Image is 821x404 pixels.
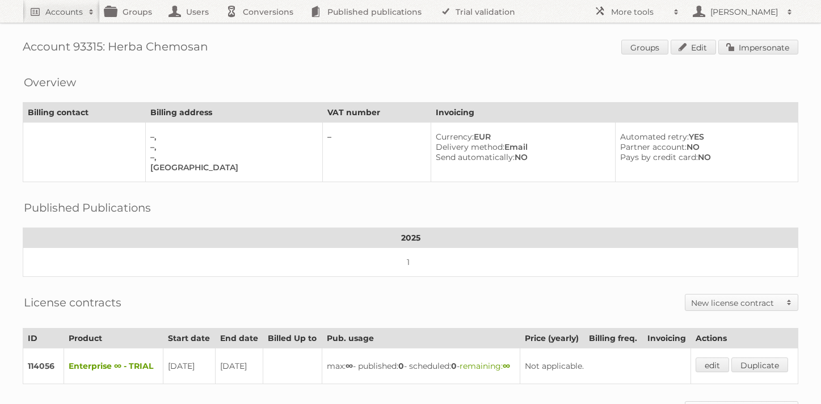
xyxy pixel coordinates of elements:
[436,142,606,152] div: Email
[696,357,729,372] a: edit
[503,361,510,371] strong: ∞
[150,142,314,152] div: –,
[150,162,314,172] div: [GEOGRAPHIC_DATA]
[731,357,788,372] a: Duplicate
[620,152,789,162] div: NO
[163,348,215,384] td: [DATE]
[621,40,668,54] a: Groups
[671,40,716,54] a: Edit
[431,103,798,123] th: Invoicing
[436,152,515,162] span: Send automatically:
[64,329,163,348] th: Product
[215,348,263,384] td: [DATE]
[451,361,457,371] strong: 0
[584,329,642,348] th: Billing freq.
[642,329,691,348] th: Invoicing
[436,132,474,142] span: Currency:
[215,329,263,348] th: End date
[23,248,798,277] td: 1
[24,74,76,91] h2: Overview
[24,199,151,216] h2: Published Publications
[685,294,798,310] a: New license contract
[436,132,606,142] div: EUR
[23,348,64,384] td: 114056
[322,348,520,384] td: max: - published: - scheduled: -
[436,152,606,162] div: NO
[45,6,83,18] h2: Accounts
[620,142,789,152] div: NO
[23,40,798,57] h1: Account 93315: Herba Chemosan
[460,361,510,371] span: remaining:
[150,152,314,162] div: –,
[145,103,323,123] th: Billing address
[708,6,781,18] h2: [PERSON_NAME]
[620,132,689,142] span: Automated retry:
[620,142,687,152] span: Partner account:
[718,40,798,54] a: Impersonate
[24,294,121,311] h2: License contracts
[64,348,163,384] td: Enterprise ∞ - TRIAL
[620,152,698,162] span: Pays by credit card:
[322,329,520,348] th: Pub. usage
[691,297,781,309] h2: New license contract
[436,142,504,152] span: Delivery method:
[150,132,314,142] div: –,
[346,361,353,371] strong: ∞
[323,103,431,123] th: VAT number
[520,348,691,384] td: Not applicable.
[398,361,404,371] strong: 0
[620,132,789,142] div: YES
[691,329,798,348] th: Actions
[611,6,668,18] h2: More tools
[23,329,64,348] th: ID
[781,294,798,310] span: Toggle
[163,329,215,348] th: Start date
[323,123,431,182] td: –
[263,329,322,348] th: Billed Up to
[520,329,584,348] th: Price (yearly)
[23,228,798,248] th: 2025
[23,103,146,123] th: Billing contact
